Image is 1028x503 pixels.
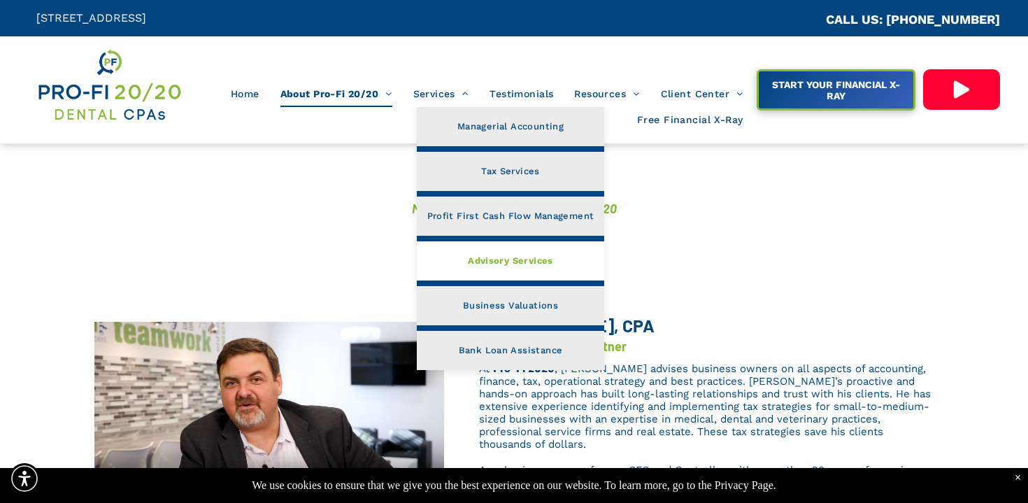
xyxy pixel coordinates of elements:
span: CA::CALLC [766,13,826,27]
a: Client Center [650,80,754,107]
span: [STREET_ADDRESS] [36,11,146,24]
span: Bank Loan Assistance [459,341,563,360]
a: Tax Services [417,152,605,191]
a: CALL US: [PHONE_NUMBER] [826,12,1000,27]
span: Tax Services [481,162,540,180]
a: Resources [564,80,650,107]
div: Accessibility Menu [9,463,40,494]
span: Managerial Accounting [457,118,564,136]
font: Meet the experts behind Pro-Fi 20/20 [412,201,617,216]
a: Bank Loan Assistance [417,331,605,370]
span: Profit First Cash Flow Management [427,207,594,225]
img: Get Dental CPA Consulting, Bookkeeping, & Bank Loans [36,47,183,123]
span: , [PERSON_NAME] advises business owners on all aspects of accounting, finance, tax, operational s... [479,362,931,451]
a: Home [220,80,270,107]
span: Business Valuations [463,297,558,315]
span: Advisory Services [468,252,553,270]
span: Services [413,80,469,107]
a: Advisory Services [417,241,605,281]
a: Testimonials [479,80,564,107]
a: Business Valuations [417,286,605,325]
a: Services [403,80,480,107]
div: Dismiss notification [1015,472,1021,484]
a: Profit First Cash Flow Management [417,197,605,236]
a: START YOUR FINANCIAL X-RAY [757,69,915,111]
a: Managerial Accounting [417,107,605,146]
span: START YOUR FINANCIAL X-RAY [760,72,911,108]
a: Free Financial X-Ray [627,107,753,134]
a: About Pro-Fi 20/20 [270,80,403,107]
